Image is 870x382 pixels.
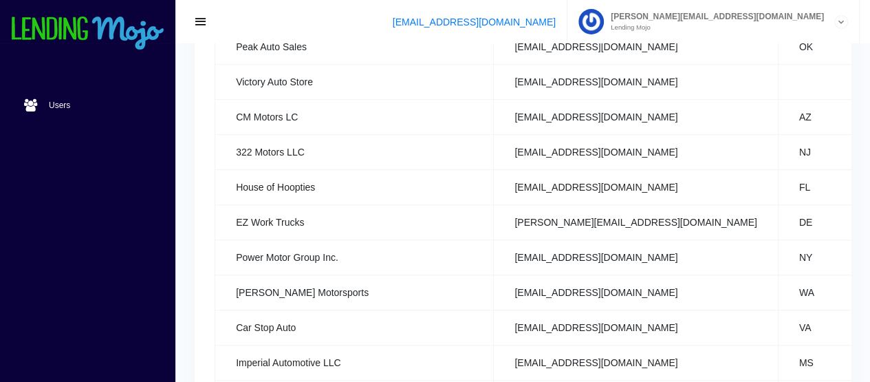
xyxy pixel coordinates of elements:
[494,135,778,170] td: [EMAIL_ADDRESS][DOMAIN_NAME]
[604,24,824,31] small: Lending Mojo
[215,65,494,100] td: Victory Auto Store
[494,30,778,65] td: [EMAIL_ADDRESS][DOMAIN_NAME]
[215,135,494,170] td: 322 Motors LLC
[494,65,778,100] td: [EMAIL_ADDRESS][DOMAIN_NAME]
[578,9,604,34] img: Profile image
[215,346,494,381] td: Imperial Automotive LLC
[215,275,494,310] td: [PERSON_NAME] Motorsports
[215,100,494,135] td: CM Motors LC
[215,30,494,65] td: Peak Auto Sales
[494,100,778,135] td: [EMAIL_ADDRESS][DOMAIN_NAME]
[494,205,778,240] td: [PERSON_NAME][EMAIL_ADDRESS][DOMAIN_NAME]
[494,310,778,346] td: [EMAIL_ADDRESS][DOMAIN_NAME]
[494,346,778,381] td: [EMAIL_ADDRESS][DOMAIN_NAME]
[215,310,494,346] td: Car Stop Auto
[49,101,70,109] span: Users
[215,240,494,275] td: Power Motor Group Inc.
[494,170,778,205] td: [EMAIL_ADDRESS][DOMAIN_NAME]
[393,17,556,28] a: [EMAIL_ADDRESS][DOMAIN_NAME]
[494,240,778,275] td: [EMAIL_ADDRESS][DOMAIN_NAME]
[10,17,165,51] img: logo-small.png
[215,205,494,240] td: EZ Work Trucks
[494,275,778,310] td: [EMAIL_ADDRESS][DOMAIN_NAME]
[215,170,494,205] td: House of Hoopties
[604,12,824,21] span: [PERSON_NAME][EMAIL_ADDRESS][DOMAIN_NAME]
